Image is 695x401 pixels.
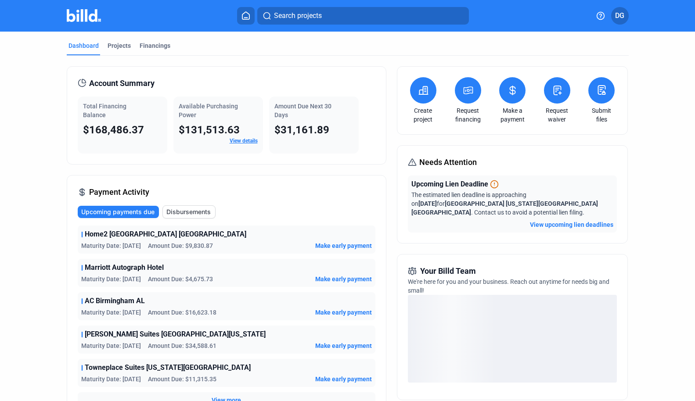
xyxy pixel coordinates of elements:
[315,308,372,317] button: Make early payment
[315,275,372,283] button: Make early payment
[453,106,483,124] a: Request financing
[162,205,216,218] button: Disbursements
[81,308,141,317] span: Maturity Date: [DATE]
[89,77,155,90] span: Account Summary
[148,341,216,350] span: Amount Due: $34,588.61
[83,103,126,118] span: Total Financing Balance
[81,341,141,350] span: Maturity Date: [DATE]
[315,241,372,250] button: Make early payment
[530,220,613,229] button: View upcoming lien deadlines
[148,375,216,383] span: Amount Due: $11,315.35
[408,106,439,124] a: Create project
[257,7,469,25] button: Search projects
[85,329,266,340] span: [PERSON_NAME] Suites [GEOGRAPHIC_DATA][US_STATE]
[140,41,170,50] div: Financings
[411,191,598,216] span: The estimated lien deadline is approaching on for . Contact us to avoid a potential lien filing.
[89,186,149,198] span: Payment Activity
[78,206,159,218] button: Upcoming payments due
[418,200,437,207] span: [DATE]
[148,275,213,283] span: Amount Due: $4,675.73
[81,275,141,283] span: Maturity Date: [DATE]
[420,265,476,277] span: Your Billd Team
[85,262,164,273] span: Marriott Autograph Hotel
[81,375,141,383] span: Maturity Date: [DATE]
[274,124,329,136] span: $31,161.89
[315,375,372,383] button: Make early payment
[179,103,238,118] span: Available Purchasing Power
[81,208,155,216] span: Upcoming payments due
[497,106,528,124] a: Make a payment
[408,278,609,294] span: We're here for you and your business. Reach out anytime for needs big and small!
[315,341,372,350] button: Make early payment
[230,138,258,144] a: View details
[166,208,211,216] span: Disbursements
[408,295,617,383] div: loading
[85,296,145,306] span: AC Birmingham AL
[611,7,629,25] button: DG
[108,41,131,50] div: Projects
[419,156,477,168] span: Needs Attention
[85,229,246,240] span: Home2 [GEOGRAPHIC_DATA] [GEOGRAPHIC_DATA]
[83,124,144,136] span: $168,486.37
[68,41,99,50] div: Dashboard
[274,11,322,21] span: Search projects
[148,308,216,317] span: Amount Due: $16,623.18
[411,200,598,216] span: [GEOGRAPHIC_DATA] [US_STATE][GEOGRAPHIC_DATA] [GEOGRAPHIC_DATA]
[274,103,331,118] span: Amount Due Next 30 Days
[85,362,251,373] span: Towneplace Suites [US_STATE][GEOGRAPHIC_DATA]
[148,241,213,250] span: Amount Due: $9,830.87
[542,106,573,124] a: Request waiver
[67,9,101,22] img: Billd Company Logo
[411,179,488,190] span: Upcoming Lien Deadline
[615,11,624,21] span: DG
[81,241,141,250] span: Maturity Date: [DATE]
[586,106,617,124] a: Submit files
[179,124,240,136] span: $131,513.63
